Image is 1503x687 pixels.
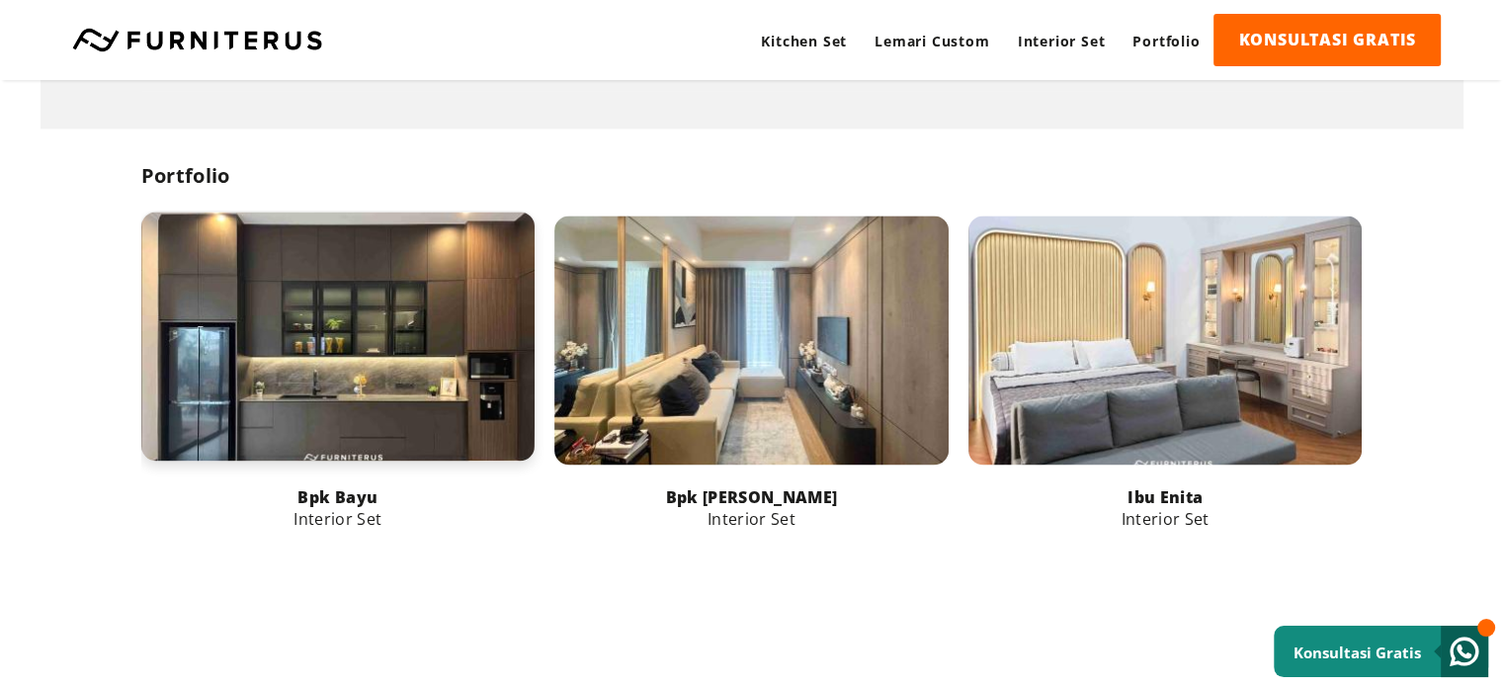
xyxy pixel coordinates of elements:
div: Ibu Enita [968,486,1363,508]
a: Lemari Custom [861,14,1003,68]
small: Konsultasi Gratis [1294,643,1421,662]
div: Interior Set [968,508,1363,530]
a: KONSULTASI GRATIS [1213,14,1441,66]
div: Interior Set [141,508,536,530]
div: Bpk Bayu [141,486,536,508]
h2: Portfolio [141,162,230,189]
div: Interior Set [554,508,949,530]
div: Bpk [PERSON_NAME] [554,486,949,508]
a: Portfolio [1119,14,1213,68]
a: Interior Set [1004,14,1120,68]
a: Konsultasi Gratis [1274,626,1488,677]
a: Kitchen Set [747,14,861,68]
